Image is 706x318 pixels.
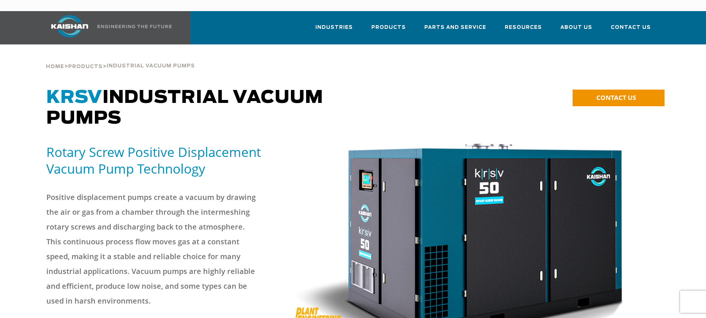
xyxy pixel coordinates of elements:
a: Products [68,63,103,70]
span: Products [371,23,406,32]
span: Products [68,64,103,69]
a: Parts and Service [424,18,486,43]
span: About Us [560,23,592,32]
a: CONTACT US [573,90,664,106]
span: Parts and Service [424,23,486,32]
span: Resources [505,23,542,32]
span: Industrial Vacuum Pumps [107,64,195,68]
a: Industries [315,18,353,43]
span: Industries [315,23,353,32]
h5: Rotary Screw Positive Displacement Vacuum Pump Technology [46,144,286,177]
span: Home [46,64,64,69]
img: kaishan logo [42,15,97,37]
p: Positive displacement pumps create a vacuum by drawing the air or gas from a chamber through the ... [46,190,261,308]
a: Home [46,63,64,70]
a: Kaishan USA [42,11,173,44]
a: About Us [560,18,592,43]
span: Industrial Vacuum Pumps [46,89,323,127]
span: CONTACT US [596,93,636,102]
span: KRSV [46,89,102,107]
img: Engineering the future [97,25,172,28]
a: Products [371,18,406,43]
a: Contact Us [611,18,651,43]
div: > > [46,44,195,73]
span: Contact Us [611,23,651,32]
a: Resources [505,18,542,43]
